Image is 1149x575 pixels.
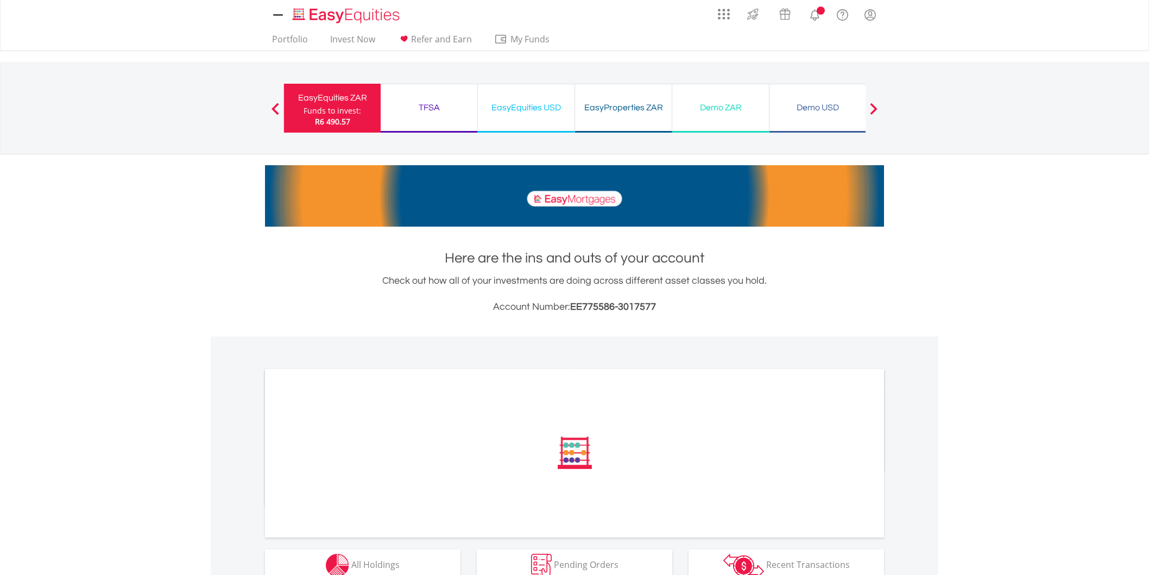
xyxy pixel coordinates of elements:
a: FAQ's and Support [829,3,856,24]
a: My Profile [856,3,884,27]
span: EE775586-3017577 [570,302,656,312]
button: Next [863,108,885,119]
span: My Funds [494,32,565,46]
span: Pending Orders [554,559,618,571]
img: grid-menu-icon.svg [718,8,730,20]
span: Refer and Earn [411,33,472,45]
div: EasyEquities USD [484,100,568,115]
a: Vouchers [769,3,801,23]
span: Recent Transactions [766,559,850,571]
div: EasyEquities ZAR [291,90,374,105]
a: Portfolio [268,34,312,51]
a: Invest Now [326,34,380,51]
button: Previous [264,108,286,119]
a: Refer and Earn [393,34,476,51]
div: Check out how all of your investments are doing across different asset classes you hold. [265,273,884,315]
div: EasyProperties ZAR [582,100,665,115]
div: Funds to invest: [304,105,361,116]
a: Home page [288,3,404,24]
span: R6 490.57 [315,116,350,127]
div: TFSA [387,100,471,115]
div: Demo ZAR [679,100,762,115]
h1: Here are the ins and outs of your account [265,248,884,268]
h3: Account Number: [265,299,884,315]
a: AppsGrid [711,3,737,20]
img: thrive-v2.svg [744,5,762,23]
a: Notifications [801,3,829,24]
img: vouchers-v2.svg [776,5,794,23]
span: All Holdings [351,559,400,571]
img: EasyEquities_Logo.png [291,7,404,24]
img: EasyMortage Promotion Banner [265,165,884,227]
div: Demo USD [776,100,860,115]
